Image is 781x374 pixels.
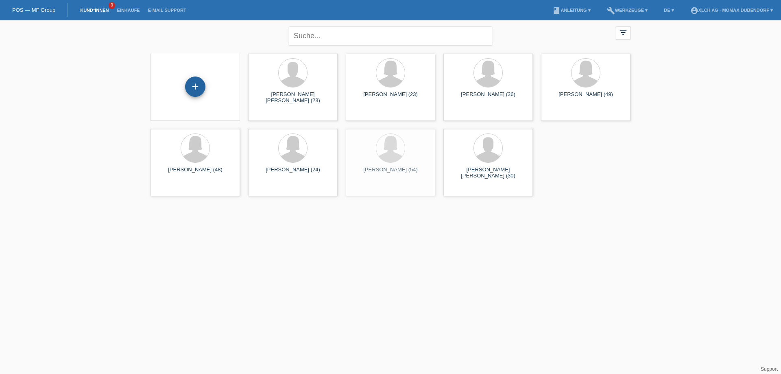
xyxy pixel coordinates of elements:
[686,8,777,13] a: account_circleXLCH AG - Mömax Dübendorf ▾
[552,7,561,15] i: book
[548,8,594,13] a: bookAnleitung ▾
[690,7,698,15] i: account_circle
[352,166,429,179] div: [PERSON_NAME] (54)
[352,91,429,104] div: [PERSON_NAME] (23)
[607,7,615,15] i: build
[157,166,233,179] div: [PERSON_NAME] (48)
[603,8,652,13] a: buildWerkzeuge ▾
[450,166,526,179] div: [PERSON_NAME] [PERSON_NAME] (30)
[548,91,624,104] div: [PERSON_NAME] (49)
[619,28,628,37] i: filter_list
[761,366,778,372] a: Support
[113,8,144,13] a: Einkäufe
[12,7,55,13] a: POS — MF Group
[144,8,190,13] a: E-Mail Support
[76,8,113,13] a: Kund*innen
[255,166,331,179] div: [PERSON_NAME] (24)
[255,91,331,104] div: [PERSON_NAME] [PERSON_NAME] (23)
[109,2,115,9] span: 3
[185,80,205,94] div: Kund*in hinzufügen
[660,8,678,13] a: DE ▾
[289,26,492,46] input: Suche...
[450,91,526,104] div: [PERSON_NAME] (36)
